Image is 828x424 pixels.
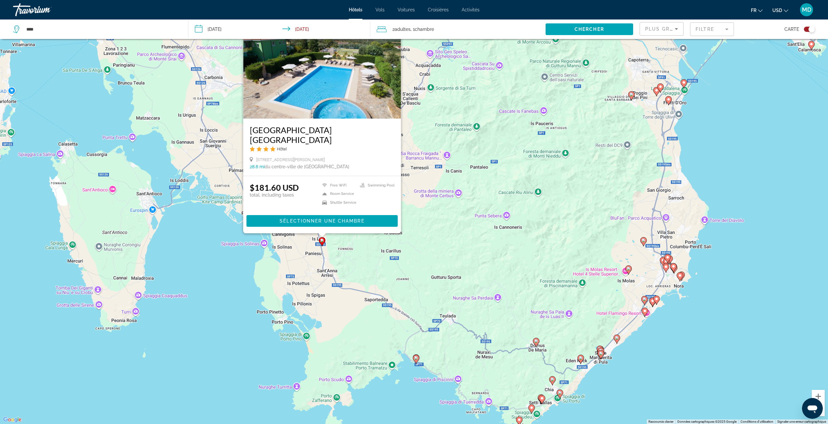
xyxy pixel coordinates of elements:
[772,6,788,15] button: Change currency
[751,6,763,15] button: Change language
[415,27,434,32] span: Chambre
[395,27,411,32] span: Adultes
[575,27,604,32] span: Chercher
[690,22,734,36] button: Filter
[250,192,299,198] p: total, including taxes
[250,183,299,192] ins: $181.60 USD
[802,398,823,419] iframe: Bouton de lancement de la fenêtre de messagerie
[319,200,357,205] li: Shuttle Service
[2,416,23,424] img: Google
[243,15,401,119] img: Hotel image
[13,1,78,18] a: Travorium
[677,420,737,423] span: Données cartographiques ©2025 Google
[428,7,449,12] a: Croisières
[256,157,325,162] span: [STREET_ADDRESS][PERSON_NAME]
[645,26,723,32] span: Plus grandes économies
[645,25,678,33] mat-select: Sort by
[246,218,398,223] a: Sélectionner une chambre
[751,8,756,13] span: fr
[462,7,480,12] a: Activités
[648,419,673,424] button: Raccourcis clavier
[799,26,815,32] button: Toggle map
[370,19,546,39] button: Travelers: 2 adults, 0 children
[398,7,415,12] a: Voitures
[777,420,826,423] a: Signaler une erreur cartographique
[250,164,265,169] span: 28.8 mi
[375,7,385,12] a: Vols
[279,218,364,224] span: Sélectionner une chambre
[784,25,799,34] span: Carte
[2,416,23,424] a: Ouvrir cette zone dans Google Maps (dans une nouvelle fenêtre)
[802,6,811,13] span: MD
[812,390,825,403] button: Zoom avant
[246,215,398,227] button: Sélectionner une chambre
[798,3,815,17] button: User Menu
[357,183,394,188] li: Swimming Pool
[319,191,357,197] li: Room Service
[349,7,362,12] a: Hôtels
[411,25,434,34] span: , 1
[188,19,370,39] button: Check-in date: Oct 5, 2025 Check-out date: Oct 7, 2025
[277,147,287,151] span: Hôtel
[250,146,394,152] div: 4 star Hotel
[740,420,773,423] a: Conditions d'utilisation (s'ouvre dans un nouvel onglet)
[250,125,394,145] a: [GEOGRAPHIC_DATA] [GEOGRAPHIC_DATA]
[392,25,411,34] span: 2
[265,164,349,169] span: du centre-ville de [GEOGRAPHIC_DATA]
[546,23,633,35] button: Chercher
[319,183,357,188] li: Free WiFi
[772,8,782,13] span: USD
